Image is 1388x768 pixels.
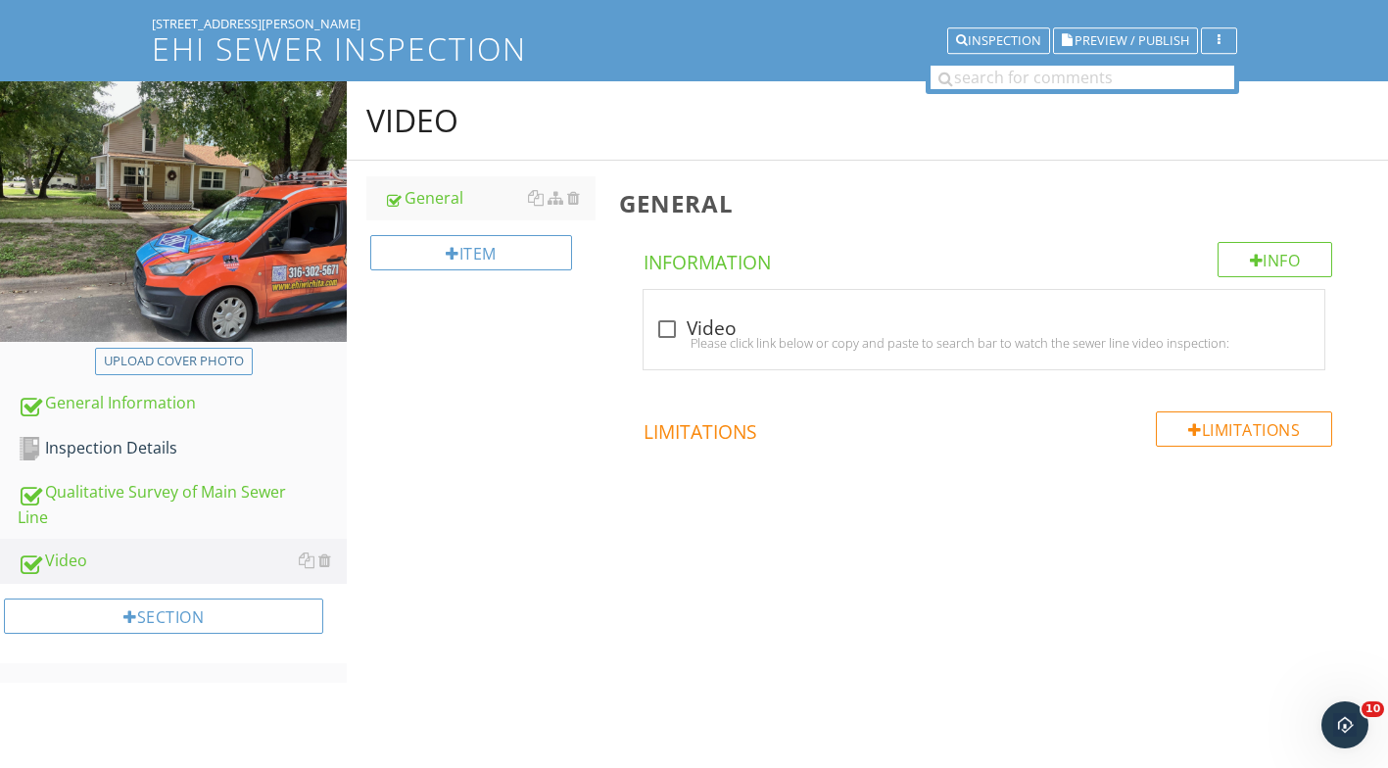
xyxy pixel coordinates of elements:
[644,411,1332,445] h4: Limitations
[18,549,347,574] div: Video
[1218,242,1333,277] div: Info
[1053,27,1198,55] button: Preview / Publish
[18,480,347,529] div: Qualitative Survey of Main Sewer Line
[95,348,253,375] button: Upload cover photo
[18,436,347,461] div: Inspection Details
[931,66,1234,89] input: search for comments
[644,242,1332,275] h4: Information
[619,190,1357,216] h3: General
[4,599,323,634] div: Section
[152,31,1237,66] h1: EHI Sewer Inspection
[1053,30,1198,48] a: Preview / Publish
[18,391,347,416] div: General Information
[947,27,1050,55] button: Inspection
[1362,701,1384,717] span: 10
[370,235,572,270] div: Item
[384,186,596,210] div: General
[1156,411,1332,447] div: Limitations
[104,352,244,371] div: Upload cover photo
[655,335,1313,351] div: Please click link below or copy and paste to search bar to watch the sewer line video inspection:
[1321,701,1368,748] iframe: Intercom live chat
[152,16,1237,31] div: [STREET_ADDRESS][PERSON_NAME]
[366,101,458,140] div: Video
[947,30,1050,48] a: Inspection
[956,34,1041,48] div: Inspection
[1075,34,1189,47] span: Preview / Publish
